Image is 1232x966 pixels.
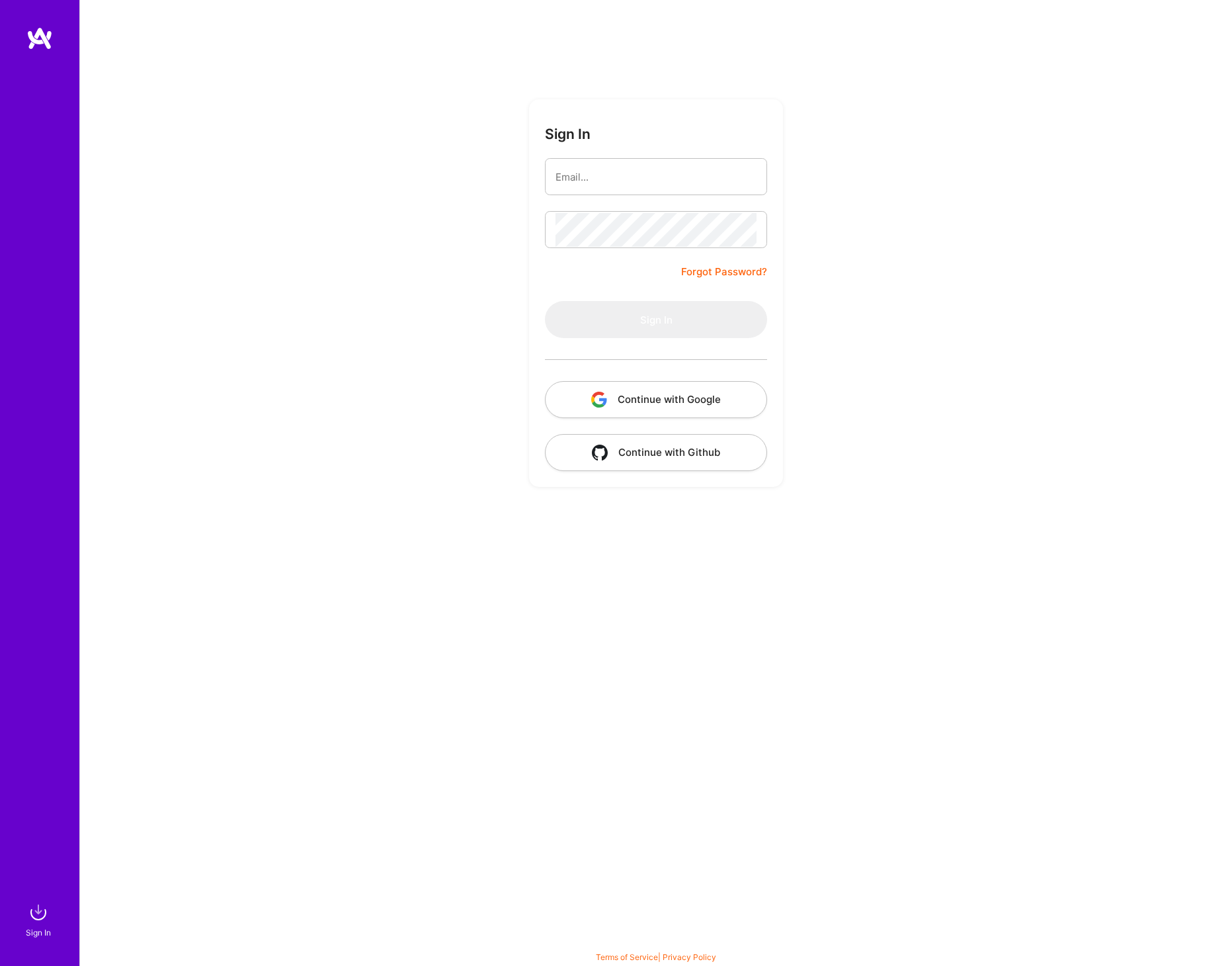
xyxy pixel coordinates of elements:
[545,381,767,418] button: Continue with Google
[545,301,767,338] button: Sign In
[663,952,716,962] a: Privacy Policy
[681,264,767,280] a: Forgot Password?
[596,952,716,962] span: |
[591,392,607,408] img: icon
[25,899,52,926] img: sign in
[545,434,767,471] button: Continue with Github
[592,445,608,461] img: icon
[79,926,1232,959] div: © 2025 ATeams Inc., All rights reserved.
[545,126,591,142] h3: Sign In
[26,26,53,50] img: logo
[596,952,658,962] a: Terms of Service
[26,926,51,940] div: Sign In
[28,899,52,940] a: sign inSign In
[555,160,757,194] input: Email...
